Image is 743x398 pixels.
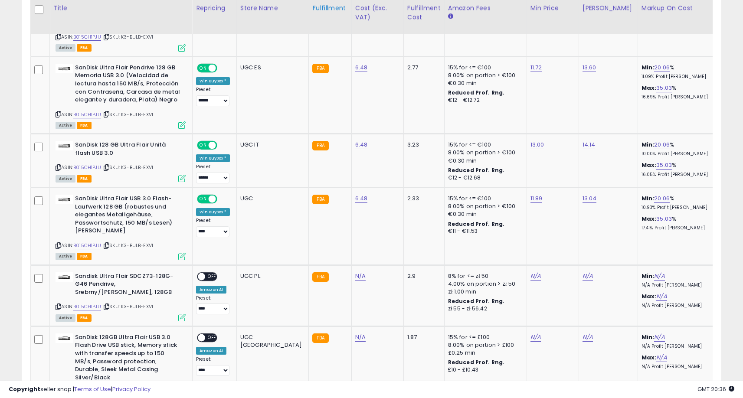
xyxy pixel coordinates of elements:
a: B015CH1PJU [73,111,101,118]
b: Max: [642,215,657,223]
div: Markup on Cost [642,3,717,13]
div: 2.9 [407,272,438,280]
span: All listings currently available for purchase on Amazon [56,175,75,183]
span: OFF [216,64,230,72]
div: Title [53,3,189,13]
div: €12 - €12.68 [448,174,520,182]
div: UGC PL [240,272,302,280]
span: ON [198,196,209,203]
a: 20.06 [654,140,670,149]
b: SanDisk 128 GB Ultra Flair Unità flash USB 3.0 [75,141,180,159]
span: FBA [77,122,92,129]
div: [PERSON_NAME] [583,3,634,13]
span: 2025-08-16 20:36 GMT [697,385,734,393]
div: Min Price [530,3,575,13]
div: £10 - £10.43 [448,366,520,374]
b: SanDisk 128GB Ultra Flair USB 3.0 Flash Drive USB stick, Memory stick with transfer speeds up to ... [75,333,180,384]
div: 15% for <= €100 [448,141,520,149]
div: €12 - €12.72 [448,97,520,104]
p: 10.93% Profit [PERSON_NAME] [642,205,714,211]
div: seller snap | | [9,385,151,394]
a: N/A [355,272,366,281]
small: FBA [312,272,328,282]
span: OFF [216,142,230,149]
div: Amazon Fees [448,3,523,13]
a: 20.06 [654,194,670,203]
a: 35.03 [656,215,672,223]
span: OFF [205,334,219,341]
p: N/A Profit [PERSON_NAME] [642,364,714,370]
div: ASIN: [56,272,186,320]
span: All listings currently available for purchase on Amazon [56,314,75,322]
small: FBA [312,141,328,150]
a: N/A [530,333,541,342]
a: 11.72 [530,63,542,72]
a: N/A [530,272,541,281]
img: 21khQP0oo6L._SL40_.jpg [56,333,73,343]
span: All listings currently available for purchase on Amazon [56,44,75,52]
img: 21khQP0oo6L._SL40_.jpg [56,64,73,73]
span: ON [198,64,209,72]
b: Min: [642,140,655,149]
div: % [642,215,714,231]
small: FBA [312,333,328,343]
div: 15% for <= £100 [448,333,520,341]
span: | SKU: K3-BULB-EXVI [102,303,153,310]
p: 11.09% Profit [PERSON_NAME] [642,74,714,80]
div: 3.23 [407,141,438,149]
a: 35.03 [656,161,672,170]
div: % [642,84,714,100]
div: Win BuyBox * [196,77,230,85]
a: N/A [583,333,593,342]
div: UGC [GEOGRAPHIC_DATA] [240,333,302,349]
b: Max: [642,84,657,92]
b: Min: [642,63,655,72]
div: ASIN: [56,64,186,128]
b: Max: [642,353,657,362]
b: Reduced Prof. Rng. [448,220,505,228]
div: €0.30 min [448,79,520,87]
div: Preset: [196,356,230,376]
a: B015CH1PJU [73,242,101,249]
a: 13.60 [583,63,596,72]
div: 4.00% on portion > zł 50 [448,280,520,288]
div: Repricing [196,3,233,13]
div: ASIN: [56,141,186,181]
div: Preset: [196,295,230,315]
a: N/A [654,333,664,342]
b: Sandisk Ultra Flair SDCZ73-128G-G46 Pendrive, Srebrny/[PERSON_NAME], 128GB [75,272,180,299]
a: Privacy Policy [112,385,151,393]
div: £0.25 min [448,349,520,357]
div: 8.00% on portion > €100 [448,72,520,79]
div: Amazon AI [196,286,226,294]
p: N/A Profit [PERSON_NAME] [642,282,714,288]
div: UGC [240,195,302,202]
img: 21khQP0oo6L._SL40_.jpg [56,141,73,150]
div: Preset: [196,164,230,183]
div: Preset: [196,218,230,237]
div: Win BuyBox * [196,208,230,216]
a: N/A [656,292,667,301]
p: N/A Profit [PERSON_NAME] [642,303,714,309]
div: Fulfillment Cost [407,3,441,22]
div: % [642,64,714,80]
b: Max: [642,292,657,300]
b: Max: [642,161,657,169]
b: SanDisk Ultra Flair USB 3.0 Flash-Laufwerk 128 GB (robustes und elegantes Metallgehäuse, Passwort... [75,195,180,237]
div: ASIN: [56,195,186,259]
div: UGC IT [240,141,302,149]
span: FBA [77,175,92,183]
a: 6.48 [355,140,368,149]
div: €0.30 min [448,210,520,218]
a: N/A [656,353,667,362]
span: FBA [77,314,92,322]
a: 13.00 [530,140,544,149]
p: 10.00% Profit [PERSON_NAME] [642,151,714,157]
a: B015CH1PJU [73,303,101,310]
a: 35.03 [656,84,672,92]
p: N/A Profit [PERSON_NAME] [642,343,714,349]
a: 11.89 [530,194,543,203]
a: 6.48 [355,194,368,203]
small: FBA [312,64,328,73]
span: All listings currently available for purchase on Amazon [56,253,75,260]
